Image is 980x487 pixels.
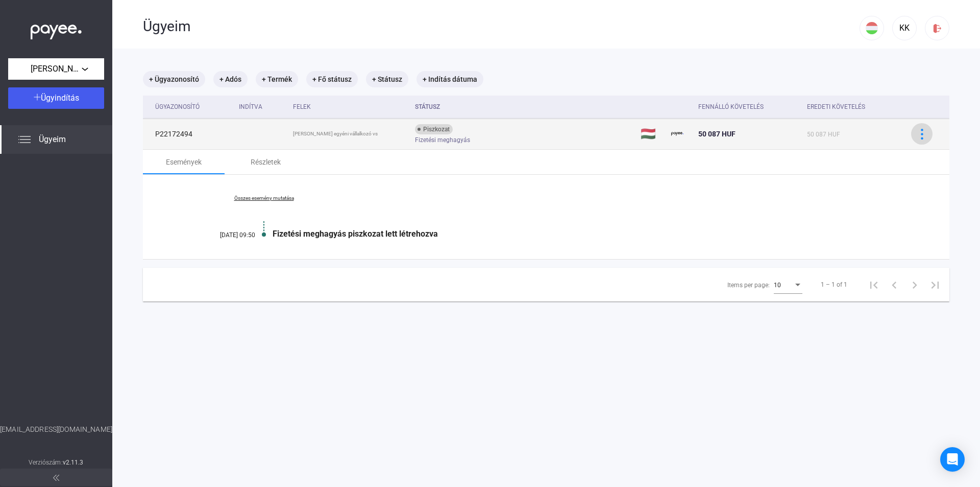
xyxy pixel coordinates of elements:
[807,101,898,113] div: Eredeti követelés
[143,119,235,149] td: P22172494
[306,71,358,87] mat-chip: + Fő státusz
[293,131,407,137] div: [PERSON_NAME] egyéni vállalkozó vs
[239,101,284,113] div: Indítva
[727,279,770,291] div: Items per page:
[415,124,453,134] div: Piszkozat
[8,58,104,80] button: [PERSON_NAME] egyéni vállalkozó
[8,87,104,109] button: Ügyindítás
[63,459,84,466] strong: v2.11.3
[366,71,408,87] mat-chip: + Státusz
[925,274,945,295] button: Last page
[774,279,802,291] mat-select: Items per page:
[940,447,965,472] div: Open Intercom Messenger
[251,156,281,168] div: Részletek
[273,229,898,239] div: Fizetési meghagyás piszkozat lett létrehozva
[866,22,878,34] img: HU
[155,101,231,113] div: Ügyazonosító
[41,93,79,103] span: Ügyindítás
[239,101,262,113] div: Indítva
[896,22,913,34] div: KK
[31,63,82,75] span: [PERSON_NAME] egyéni vállalkozó
[416,71,483,87] mat-chip: + Indítás dátuma
[166,156,202,168] div: Események
[932,23,943,34] img: logout-red
[774,282,781,289] span: 10
[213,71,248,87] mat-chip: + Adós
[821,279,847,291] div: 1 – 1 of 1
[671,128,683,140] img: payee-logo
[194,231,255,239] div: [DATE] 09:50
[53,475,59,481] img: arrow-double-left-grey.svg
[884,274,904,295] button: Previous page
[698,101,764,113] div: Fennálló követelés
[892,16,917,40] button: KK
[925,16,949,40] button: logout-red
[293,101,407,113] div: Felek
[807,131,840,138] span: 50 087 HUF
[636,119,668,149] td: 🇭🇺
[155,101,200,113] div: Ügyazonosító
[256,71,298,87] mat-chip: + Termék
[143,18,860,35] div: Ügyeim
[39,133,66,146] span: Ügyeim
[18,133,31,146] img: list.svg
[698,130,736,138] span: 50 087 HUF
[911,123,933,145] button: more-blue
[917,129,927,140] img: more-blue
[194,195,334,201] a: Összes esemény mutatása
[904,274,925,295] button: Next page
[31,19,82,40] img: white-payee-white-dot.svg
[415,134,470,146] span: Fizetési meghagyás
[293,101,311,113] div: Felek
[143,71,205,87] mat-chip: + Ügyazonosító
[34,94,41,101] img: plus-white.svg
[864,274,884,295] button: First page
[807,101,865,113] div: Eredeti követelés
[860,16,884,40] button: HU
[698,101,799,113] div: Fennálló követelés
[411,96,636,119] th: Státusz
